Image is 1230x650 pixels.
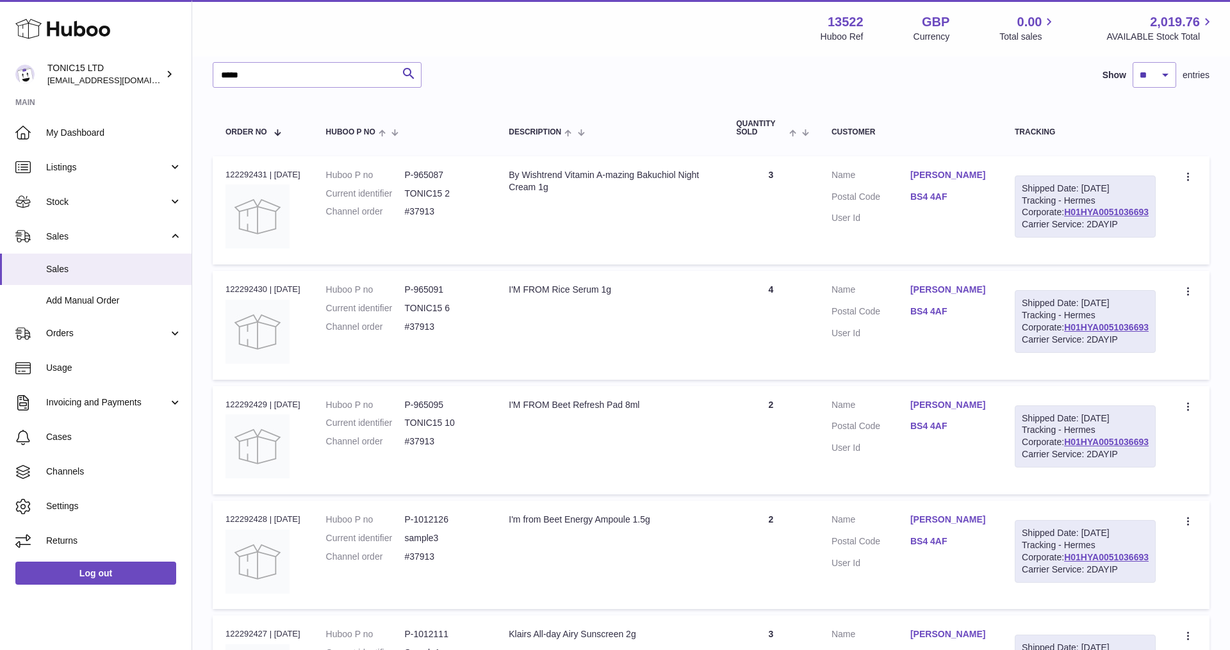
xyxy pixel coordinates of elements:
div: Shipped Date: [DATE] [1022,183,1149,195]
span: Listings [46,161,168,174]
dt: Name [832,514,910,529]
span: Order No [225,128,267,136]
dt: User Id [832,557,910,569]
dd: #37913 [404,206,483,218]
span: Sales [46,231,168,243]
dd: TONIC15 6 [404,302,483,314]
dd: TONIC15 10 [404,417,483,429]
dt: Name [832,284,910,299]
span: Sales [46,263,182,275]
dt: User Id [832,327,910,339]
div: Carrier Service: 2DAYIP [1022,334,1149,346]
div: I'M FROM Beet Refresh Pad 8ml [509,399,710,411]
div: Currency [914,31,950,43]
div: Tracking - Hermes Corporate: [1015,520,1156,583]
span: 0.00 [1017,13,1042,31]
img: no-photo.jpg [225,300,290,364]
div: Carrier Service: 2DAYIP [1022,564,1149,576]
div: Tracking - Hermes Corporate: [1015,405,1156,468]
span: Returns [46,535,182,547]
img: pamper@tonic15.com [15,65,35,84]
dt: Huboo P no [326,284,405,296]
dt: Current identifier [326,302,405,314]
div: 122292427 | [DATE] [225,628,300,640]
dt: Postal Code [832,535,910,551]
div: By Wishtrend Vitamin A-mazing Bakuchiol Night Cream 1g [509,169,710,193]
dd: #37913 [404,435,483,448]
span: My Dashboard [46,127,182,139]
dd: #37913 [404,551,483,563]
span: 2,019.76 [1150,13,1200,31]
span: Usage [46,362,182,374]
div: Tracking - Hermes Corporate: [1015,290,1156,353]
div: Huboo Ref [821,31,864,43]
dt: Huboo P no [326,628,405,640]
dt: Huboo P no [326,514,405,526]
div: 122292428 | [DATE] [225,514,300,525]
td: 3 [723,156,819,264]
dt: User Id [832,212,910,224]
a: BS4 4AF [910,191,989,203]
span: Channels [46,466,182,478]
span: Cases [46,431,182,443]
div: Carrier Service: 2DAYIP [1022,218,1149,231]
dd: P-1012111 [404,628,483,640]
dd: P-965095 [404,399,483,411]
div: Carrier Service: 2DAYIP [1022,448,1149,460]
dd: TONIC15 2 [404,188,483,200]
a: 2,019.76 AVAILABLE Stock Total [1106,13,1215,43]
a: [PERSON_NAME] [910,169,989,181]
a: [PERSON_NAME] [910,514,989,526]
dt: Channel order [326,321,405,333]
dt: Current identifier [326,417,405,429]
dt: Huboo P no [326,399,405,411]
div: 122292430 | [DATE] [225,284,300,295]
span: Settings [46,500,182,512]
a: 0.00 Total sales [999,13,1056,43]
a: [PERSON_NAME] [910,628,989,640]
a: H01HYA0051036693 [1064,552,1149,562]
dt: Current identifier [326,188,405,200]
div: Shipped Date: [DATE] [1022,527,1149,539]
dd: sample3 [404,532,483,544]
div: Klairs All-day Airy Sunscreen 2g [509,628,710,640]
img: no-photo.jpg [225,414,290,478]
a: [PERSON_NAME] [910,399,989,411]
dt: Name [832,169,910,184]
dt: Channel order [326,551,405,563]
img: no-photo.jpg [225,530,290,594]
dt: Channel order [326,435,405,448]
div: 122292431 | [DATE] [225,169,300,181]
span: entries [1183,69,1209,81]
dt: Huboo P no [326,169,405,181]
div: Tracking - Hermes Corporate: [1015,175,1156,238]
div: Shipped Date: [DATE] [1022,412,1149,425]
span: Quantity Sold [736,120,785,136]
span: Total sales [999,31,1056,43]
div: Tracking [1015,128,1156,136]
div: 122292429 | [DATE] [225,399,300,410]
dt: Postal Code [832,191,910,206]
dt: Current identifier [326,532,405,544]
a: [PERSON_NAME] [910,284,989,296]
span: Orders [46,327,168,339]
a: H01HYA0051036693 [1064,437,1149,447]
label: Show [1103,69,1126,81]
dt: Channel order [326,206,405,218]
div: Shipped Date: [DATE] [1022,297,1149,309]
dt: Name [832,628,910,644]
dd: P-1012126 [404,514,483,526]
td: 2 [723,501,819,609]
div: TONIC15 LTD [47,62,163,86]
span: Invoicing and Payments [46,396,168,409]
td: 4 [723,271,819,379]
dt: Name [832,399,910,414]
a: Log out [15,562,176,585]
div: I'm from Beet Energy Ampoule 1.5g [509,514,710,526]
img: no-photo.jpg [225,184,290,248]
dd: #37913 [404,321,483,333]
span: Description [509,128,561,136]
a: H01HYA0051036693 [1064,322,1149,332]
dd: P-965087 [404,169,483,181]
span: [EMAIL_ADDRESS][DOMAIN_NAME] [47,75,188,85]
